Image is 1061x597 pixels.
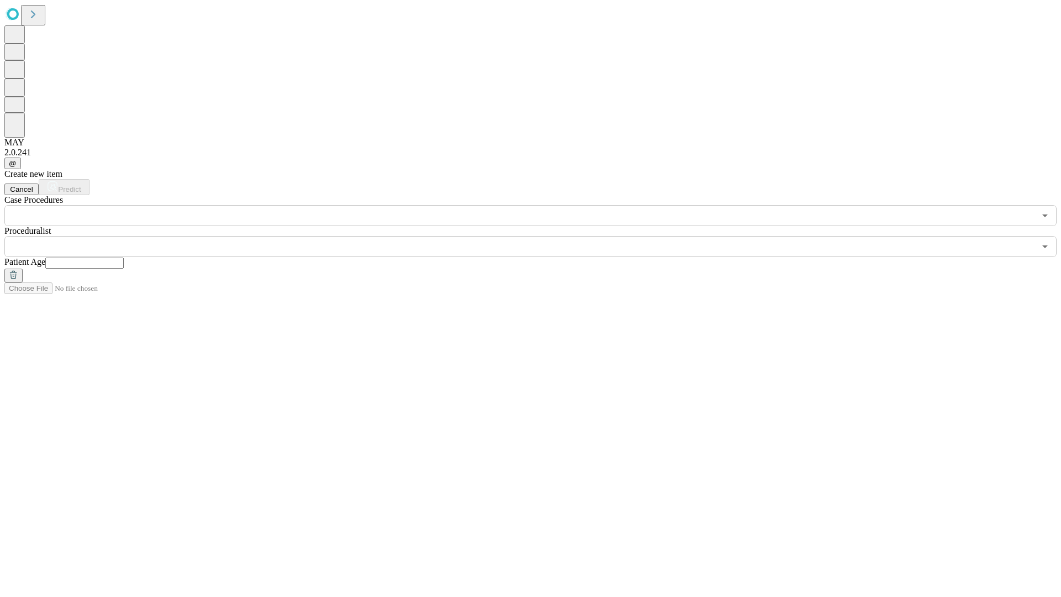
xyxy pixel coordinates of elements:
[39,179,90,195] button: Predict
[9,159,17,167] span: @
[10,185,33,193] span: Cancel
[4,148,1057,158] div: 2.0.241
[1037,239,1053,254] button: Open
[4,169,62,179] span: Create new item
[58,185,81,193] span: Predict
[1037,208,1053,223] button: Open
[4,195,63,205] span: Scheduled Procedure
[4,226,51,235] span: Proceduralist
[4,138,1057,148] div: MAY
[4,184,39,195] button: Cancel
[4,257,45,266] span: Patient Age
[4,158,21,169] button: @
